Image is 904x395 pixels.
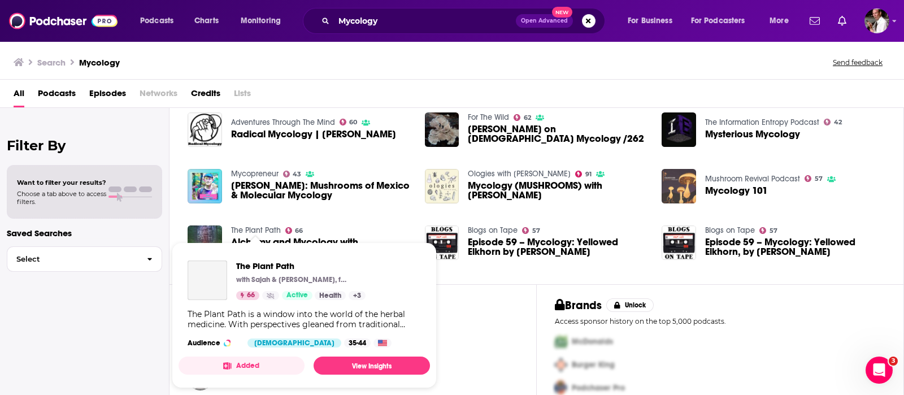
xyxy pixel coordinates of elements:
span: 57 [815,176,823,181]
a: View Insights [314,357,430,375]
span: Episode 59 – Mycology: Yellowed Elkhorn, by [PERSON_NAME] [705,237,885,257]
img: First Pro Logo [550,330,572,353]
a: The Plant Path [236,261,366,271]
div: Search podcasts, credits, & more... [314,8,616,34]
a: Mycology (MUSHROOMS) with Tom Volk [468,181,648,200]
button: Open AdvancedNew [516,14,573,28]
a: Active [282,291,312,300]
a: 60 [340,119,358,125]
span: 43 [293,172,301,177]
img: Second Pro Logo [550,353,572,376]
img: Alan Rockefeller: Mushrooms of Mexico & Molecular Mycology [188,169,222,203]
img: Dr. PATRICIA KAISHIAN on Queer Mycology /262 [425,112,459,147]
span: Episode 59 – Mycology: Yellowed Elkhorn by [PERSON_NAME] [468,237,648,257]
a: Show notifications dropdown [833,11,851,31]
a: Mycopreneur [231,169,279,179]
span: 57 [770,228,777,233]
a: Health [315,291,346,300]
a: Radical Mycology | Peter McCoy [231,129,396,139]
img: Mysterious Mycology [662,112,696,147]
h3: Search [37,57,66,68]
img: Radical Mycology | Peter McCoy [188,112,222,147]
a: Charts [187,12,225,30]
div: [DEMOGRAPHIC_DATA] [247,338,341,348]
p: Access sponsor history on the top 5,000 podcasts. [555,317,885,325]
p: with Sajah & [PERSON_NAME], founders of The School of Evolutionary Herbalism. Herbalist, Spagyric... [236,275,349,284]
div: The Plant Path is a window into the world of the herbal medicine. With perspectives gleaned from ... [188,309,421,329]
div: 35-44 [344,338,371,348]
span: [PERSON_NAME]: Mushrooms of Mexico & Molecular Mycology [231,181,411,200]
img: Episode 59 – Mycology: Yellowed Elkhorn by David Wilkie [425,225,459,260]
a: 57 [522,227,540,234]
span: Podchaser Pro [572,383,625,393]
button: Send feedback [829,58,886,67]
span: 66 [295,228,303,233]
a: Episode 59 – Mycology: Yellowed Elkhorn, by David Wilkie [705,237,885,257]
a: Podcasts [38,84,76,107]
button: Show profile menu [864,8,889,33]
button: open menu [233,12,295,30]
a: Mycology (MUSHROOMS) with Tom Volk [425,169,459,203]
a: 42 [824,119,842,125]
span: Monitoring [241,13,281,29]
span: Logged in as Quarto [864,8,889,33]
p: Saved Searches [7,228,162,238]
span: New [552,7,572,18]
a: Mycology 101 [662,169,696,203]
a: Credits [191,84,220,107]
h3: Mycology [79,57,120,68]
iframe: Intercom live chat [866,357,893,384]
span: Charts [194,13,219,29]
span: Active [286,290,308,301]
a: Adventures Through The Mind [231,118,335,127]
a: Dr. PATRICIA KAISHIAN on Queer Mycology /262 [468,124,648,144]
a: 57 [805,175,823,182]
a: Episodes [89,84,126,107]
span: 3 [889,357,898,366]
button: Added [179,357,305,375]
a: 62 [514,114,531,121]
a: The Information Entropy Podcast [705,118,819,127]
a: Blogs on Tape [705,225,755,235]
a: The Plant Path [231,225,281,235]
a: Show notifications dropdown [805,11,824,31]
a: 91 [575,171,592,177]
a: Alan Rockefeller: Mushrooms of Mexico & Molecular Mycology [231,181,411,200]
span: 42 [834,120,842,125]
span: 62 [524,115,531,120]
button: open menu [620,12,686,30]
a: All [14,84,24,107]
a: 43 [283,171,302,177]
a: Ologies with Alie Ward [468,169,571,179]
button: open menu [762,12,803,30]
img: Podchaser - Follow, Share and Rate Podcasts [9,10,118,32]
img: Alchemy and Mycology with Jason Scott [188,225,222,260]
span: 91 [585,172,592,177]
span: Want to filter your results? [17,179,106,186]
span: More [770,13,789,29]
span: 57 [532,228,540,233]
a: Episode 59 – Mycology: Yellowed Elkhorn by David Wilkie [468,237,648,257]
a: 66 [285,227,303,234]
img: Episode 59 – Mycology: Yellowed Elkhorn, by David Wilkie [662,225,696,260]
h2: Filter By [7,137,162,154]
span: 66 [247,290,255,301]
span: Open Advanced [521,18,568,24]
button: Select [7,246,162,272]
button: open menu [132,12,188,30]
span: Choose a tab above to access filters. [17,190,106,206]
span: Mycology 101 [705,186,768,196]
a: Mushroom Revival Podcast [705,174,800,184]
span: McDonalds [572,337,613,346]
